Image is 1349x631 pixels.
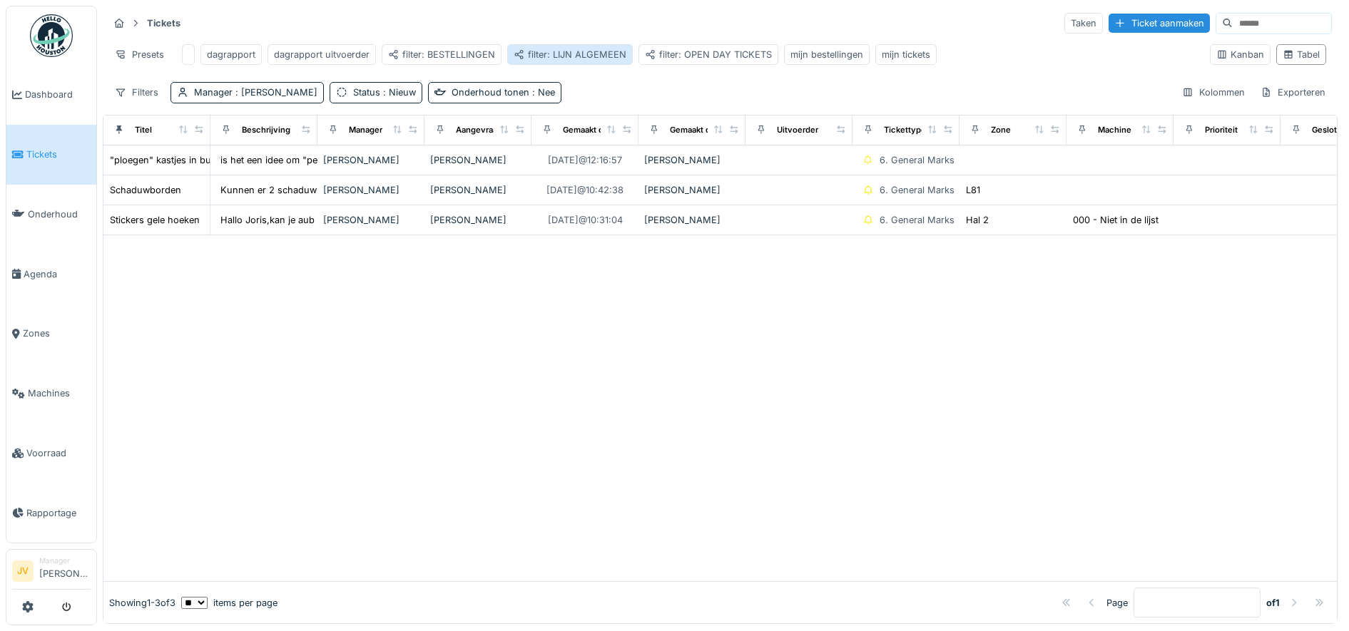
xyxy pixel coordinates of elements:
[220,213,434,227] div: Hallo Joris,kan je aub stickers van gele hoeken...
[388,48,495,61] div: filter: BESTELLINGEN
[181,596,278,610] div: items per page
[24,267,91,281] span: Agenda
[546,183,623,197] div: [DATE] @ 10:42:38
[12,560,34,582] li: JV
[323,153,419,167] div: [PERSON_NAME]
[28,207,91,221] span: Onderhoud
[6,65,96,125] a: Dashboard
[1064,13,1103,34] div: Taken
[109,596,175,610] div: Showing 1 - 3 of 3
[548,213,623,227] div: [DATE] @ 10:31:04
[220,153,431,167] div: is het een idee om "per ploeg" een afsluitbaar ...
[430,153,526,167] div: [PERSON_NAME]
[353,86,416,99] div: Status
[6,244,96,304] a: Agenda
[39,555,91,566] div: Manager
[1106,596,1128,610] div: Page
[110,183,181,197] div: Schaduwborden
[12,555,91,590] a: JV Manager[PERSON_NAME]
[23,327,91,340] span: Zones
[1109,14,1210,33] div: Ticket aanmaken
[670,124,723,136] div: Gemaakt door
[644,183,740,197] div: [PERSON_NAME]
[110,213,200,227] div: Stickers gele hoeken
[207,48,255,61] div: dagrapport
[6,424,96,483] a: Voorraad
[220,183,457,197] div: Kunnen er 2 schaduwborden besteld worden voor L...
[110,153,275,167] div: "ploegen" kastjes in bureel ploegbaas
[108,82,165,103] div: Filters
[39,555,91,586] li: [PERSON_NAME]
[1176,82,1251,103] div: Kolommen
[6,185,96,245] a: Onderhoud
[1205,124,1238,136] div: Prioriteit
[28,386,91,400] span: Machines
[1216,48,1264,61] div: Kanban
[991,124,1011,136] div: Zone
[274,48,370,61] div: dagrapport uitvoerder
[456,124,527,136] div: Aangevraagd door
[777,124,818,136] div: Uitvoerder
[880,183,992,197] div: 6. General Marks & Idea's
[30,14,73,57] img: Badge_color-CXgf-gQk.svg
[430,213,526,227] div: [PERSON_NAME]
[548,153,622,167] div: [DATE] @ 12:16:57
[323,213,419,227] div: [PERSON_NAME]
[6,364,96,424] a: Machines
[882,48,930,61] div: mijn tickets
[644,153,740,167] div: [PERSON_NAME]
[529,87,555,98] span: : Nee
[26,446,91,460] span: Voorraad
[966,213,989,227] div: Hal 2
[966,183,980,197] div: L81
[790,48,863,61] div: mijn bestellingen
[452,86,555,99] div: Onderhoud tonen
[880,213,992,227] div: 6. General Marks & Idea's
[233,87,317,98] span: : [PERSON_NAME]
[380,87,416,98] span: : Nieuw
[349,124,382,136] div: Manager
[514,48,626,61] div: filter: LIJN ALGEMEEN
[108,44,170,65] div: Presets
[6,125,96,185] a: Tickets
[26,148,91,161] span: Tickets
[242,124,290,136] div: Beschrijving
[1266,596,1280,610] strong: of 1
[880,153,992,167] div: 6. General Marks & Idea's
[1098,124,1131,136] div: Machine
[135,124,152,136] div: Titel
[141,16,186,30] strong: Tickets
[1283,48,1320,61] div: Tabel
[25,88,91,101] span: Dashboard
[323,183,419,197] div: [PERSON_NAME]
[26,506,91,520] span: Rapportage
[194,86,317,99] div: Manager
[563,124,609,136] div: Gemaakt op
[645,48,772,61] div: filter: OPEN DAY TICKETS
[1073,213,1159,227] div: 000 - Niet in de lijst
[644,213,740,227] div: [PERSON_NAME]
[884,124,926,136] div: Tickettype
[6,304,96,364] a: Zones
[1254,82,1332,103] div: Exporteren
[430,183,526,197] div: [PERSON_NAME]
[6,483,96,543] a: Rapportage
